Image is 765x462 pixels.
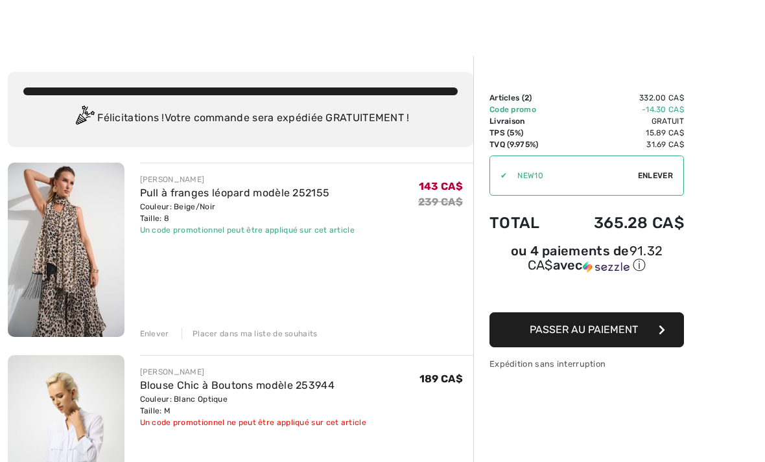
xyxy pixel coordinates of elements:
[140,174,355,185] div: [PERSON_NAME]
[71,106,97,132] img: Congratulation2.svg
[8,163,124,337] img: Pull à franges léopard modèle 252155
[140,366,366,378] div: [PERSON_NAME]
[559,115,684,127] td: Gratuit
[583,261,630,273] img: Sezzle
[490,170,507,181] div: ✔
[489,201,559,245] td: Total
[140,224,355,236] div: Un code promotionnel peut être appliqué sur cet article
[528,243,663,273] span: 91.32 CA$
[559,139,684,150] td: 31.69 CA$
[559,92,684,104] td: 332.00 CA$
[559,127,684,139] td: 15.89 CA$
[140,328,169,340] div: Enlever
[140,417,366,428] div: Un code promotionnel ne peut être appliqué sur cet article
[638,170,673,181] span: Enlever
[418,196,463,208] s: 239 CA$
[489,245,684,279] div: ou 4 paiements de91.32 CA$avecSezzle Cliquez pour en savoir plus sur Sezzle
[140,379,335,391] a: Blouse Chic à Boutons modèle 253944
[559,104,684,115] td: -14.30 CA$
[140,393,366,417] div: Couleur: Blanc Optique Taille: M
[140,187,330,199] a: Pull à franges léopard modèle 252155
[489,139,559,150] td: TVQ (9.975%)
[489,92,559,104] td: Articles ( )
[182,328,318,340] div: Placer dans ma liste de souhaits
[530,323,638,336] span: Passer au paiement
[524,93,529,102] span: 2
[419,373,463,385] span: 189 CA$
[507,156,638,195] input: Code promo
[489,245,684,274] div: ou 4 paiements de avec
[489,127,559,139] td: TPS (5%)
[489,115,559,127] td: Livraison
[559,201,684,245] td: 365.28 CA$
[419,180,463,192] span: 143 CA$
[489,279,684,308] iframe: PayPal-paypal
[23,106,458,132] div: Félicitations ! Votre commande sera expédiée GRATUITEMENT !
[489,358,684,370] div: Expédition sans interruption
[489,312,684,347] button: Passer au paiement
[489,104,559,115] td: Code promo
[140,201,355,224] div: Couleur: Beige/Noir Taille: 8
